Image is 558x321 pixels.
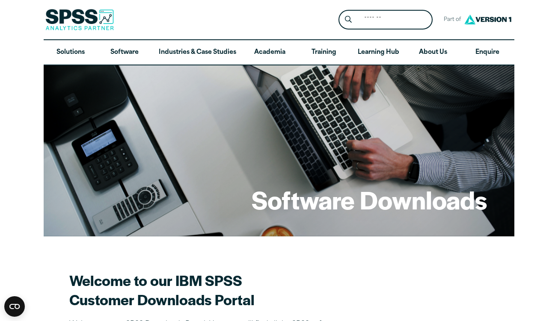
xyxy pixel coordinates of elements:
form: Site Header Search Form [338,10,433,30]
a: About Us [406,40,460,65]
h1: Software Downloads [252,183,487,216]
a: Enquire [460,40,514,65]
button: Search magnifying glass icon [341,12,356,28]
nav: Desktop version of site main menu [44,40,514,65]
span: Part of [439,14,462,26]
a: Software [98,40,151,65]
button: Open CMP widget [4,296,25,317]
img: Version1 Logo [462,12,513,27]
img: SPSS Analytics Partner [45,9,114,30]
svg: Search magnifying glass icon [345,16,352,23]
a: Learning Hub [351,40,406,65]
a: Academia [243,40,297,65]
h2: Welcome to our IBM SPSS Customer Downloads Portal [69,271,369,309]
a: Solutions [44,40,98,65]
a: Industries & Case Studies [152,40,243,65]
a: Training [297,40,351,65]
